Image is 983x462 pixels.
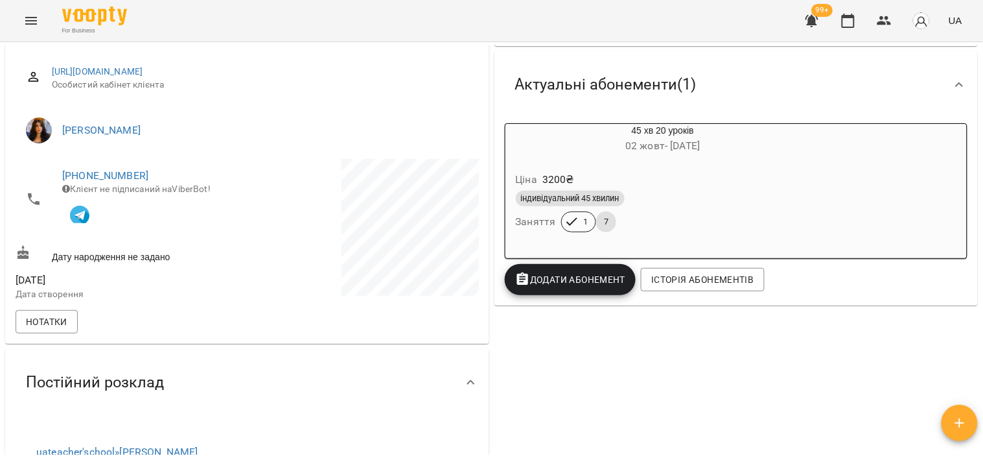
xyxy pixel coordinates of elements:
[62,196,97,231] button: Клієнт підписаний на VooptyBot
[505,124,821,155] div: 45 хв 20 уроків
[515,75,697,95] span: Актуальні абонементи ( 1 )
[912,12,931,30] img: avatar_s.png
[625,140,700,152] span: 02 жовт - [DATE]
[651,272,754,287] span: Історія абонементів
[36,446,198,458] a: uateacher'school»[PERSON_NAME]
[505,264,636,295] button: Додати Абонемент
[16,273,244,288] span: [DATE]
[943,8,967,32] button: UA
[62,27,127,35] span: For Business
[16,310,78,334] button: Нотатки
[13,243,247,267] div: Дату народження не задано
[596,216,616,228] span: 7
[812,4,833,17] span: 99+
[52,79,468,91] span: Особистий кабінет клієнта
[542,172,574,188] p: 3200 ₴
[62,184,211,194] span: Клієнт не підписаний на ViberBot!
[494,51,978,118] div: Актуальні абонементи(1)
[505,124,821,248] button: 45 хв 20 уроків02 жовт- [DATE]Ціна3200₴індивідуальний 45 хвилинЗаняття17
[575,216,596,228] span: 1
[70,206,89,225] img: Telegram
[26,117,52,143] img: Мар'яна Сергієва
[26,372,164,393] span: Постійний розклад
[5,349,489,416] div: Постійний розклад
[516,213,556,231] h6: Заняття
[949,14,962,27] span: UA
[52,66,143,77] a: [URL][DOMAIN_NAME]
[641,268,764,291] button: Історія абонементів
[515,272,626,287] span: Додати Абонемент
[16,288,244,301] p: Дата створення
[62,6,127,25] img: Voopty Logo
[516,171,538,189] h6: Ціна
[16,5,47,36] button: Menu
[26,314,67,330] span: Нотатки
[62,124,141,136] a: [PERSON_NAME]
[516,193,625,204] span: індивідуальний 45 хвилин
[62,169,148,182] a: [PHONE_NUMBER]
